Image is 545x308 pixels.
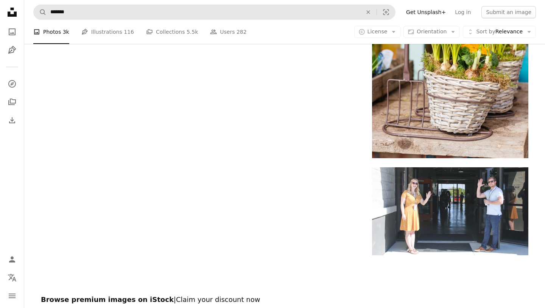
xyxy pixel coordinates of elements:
[5,42,20,58] a: Illustrations
[5,113,20,128] a: Download History
[476,28,523,36] span: Relevance
[377,5,395,19] button: Visual search
[481,6,536,18] button: Submit an image
[237,28,247,36] span: 282
[372,44,528,51] a: green vegetables inside the baskets
[417,28,447,35] span: Orientation
[210,20,246,44] a: Users 282
[354,26,401,38] button: License
[34,5,47,19] button: Search Unsplash
[33,5,396,20] form: Find visuals sitewide
[360,5,377,19] button: Clear
[450,6,475,18] a: Log in
[187,28,198,36] span: 5.5k
[372,167,528,255] img: two man and woman standing on doorway
[146,20,198,44] a: Collections 5.5k
[5,270,20,285] button: Language
[463,26,536,38] button: Sort byRelevance
[402,6,450,18] a: Get Unsplash+
[5,5,20,21] a: Home — Unsplash
[476,28,495,35] span: Sort by
[174,295,260,303] span: | Claim your discount now
[367,28,388,35] span: License
[403,26,460,38] button: Orientation
[5,288,20,303] button: Menu
[5,252,20,267] a: Log in / Sign up
[81,20,134,44] a: Illustrations 116
[5,76,20,91] a: Explore
[5,24,20,39] a: Photos
[124,28,134,36] span: 116
[5,94,20,110] a: Collections
[372,207,528,214] a: two man and woman standing on doorway
[41,295,528,304] h2: Browse premium images on iStock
